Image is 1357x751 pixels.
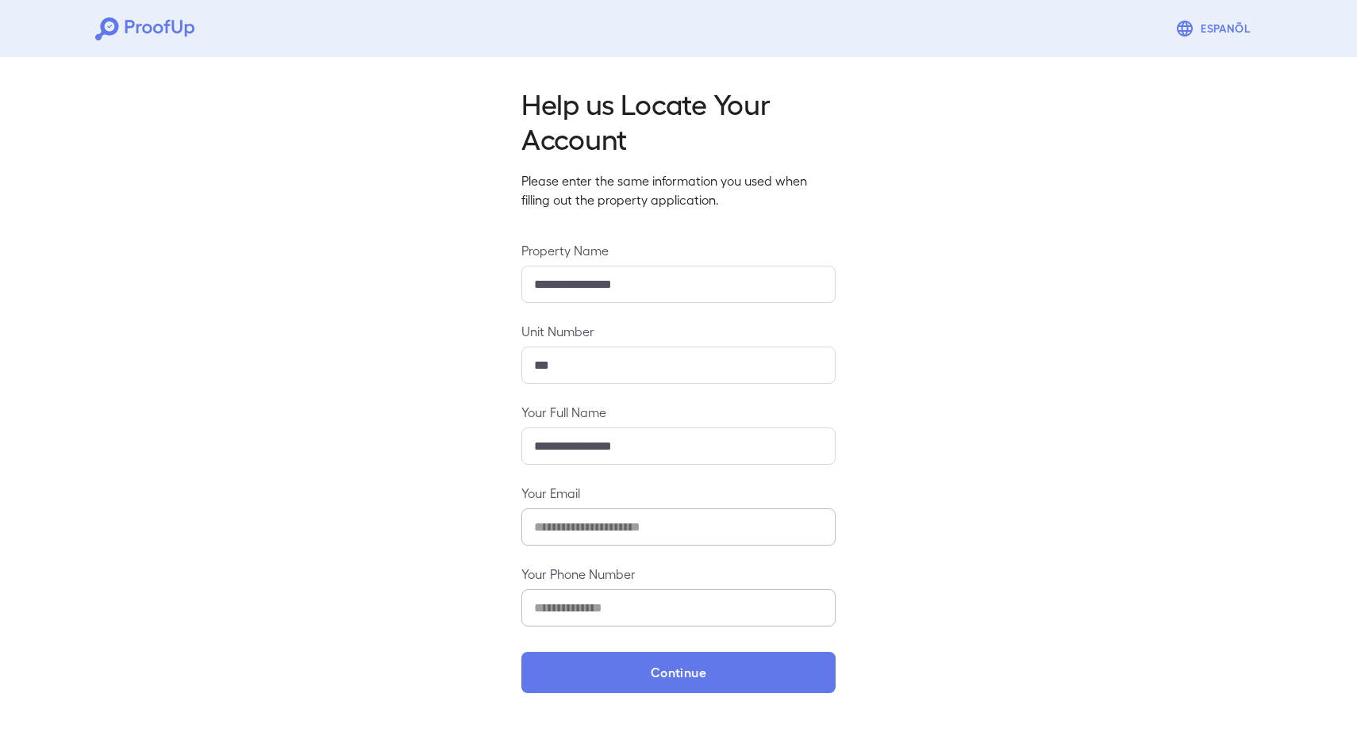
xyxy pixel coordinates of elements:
label: Your Phone Number [521,565,836,583]
h2: Help us Locate Your Account [521,86,836,155]
button: Continue [521,652,836,693]
label: Unit Number [521,322,836,340]
p: Please enter the same information you used when filling out the property application. [521,171,836,209]
label: Property Name [521,241,836,259]
label: Your Email [521,484,836,502]
button: Espanõl [1169,13,1262,44]
label: Your Full Name [521,403,836,421]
